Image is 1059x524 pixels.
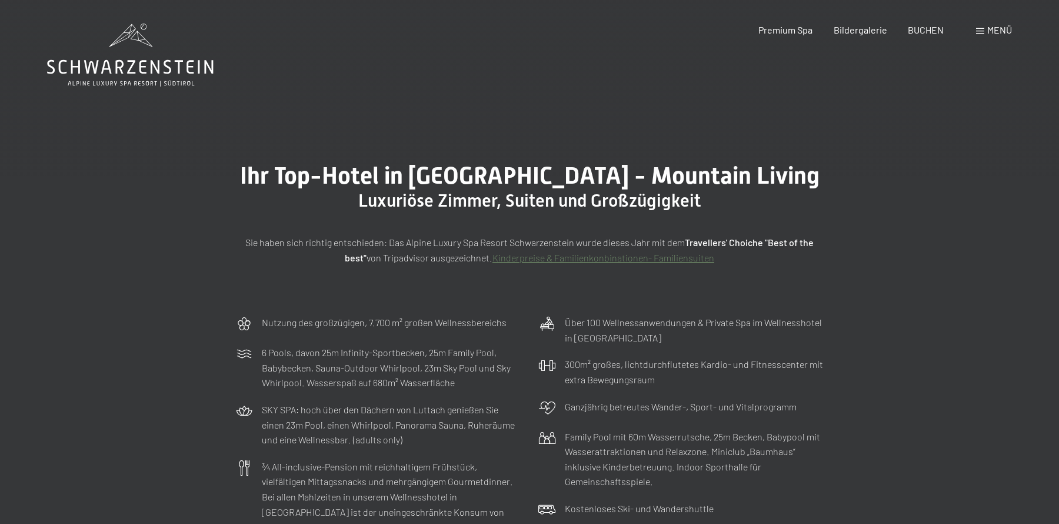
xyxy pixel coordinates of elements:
[345,237,814,263] strong: Travellers' Choiche "Best of the best"
[492,252,714,263] a: Kinderpreise & Familienkonbinationen- Familiensuiten
[565,399,797,414] p: Ganzjährig betreutes Wander-, Sport- und Vitalprogramm
[565,357,824,387] p: 300m² großes, lichtdurchflutetes Kardio- und Fitnesscenter mit extra Bewegungsraum
[358,190,701,211] span: Luxuriöse Zimmer, Suiten und Großzügigkeit
[565,501,714,516] p: Kostenloses Ski- und Wandershuttle
[262,315,507,330] p: Nutzung des großzügigen, 7.700 m² großen Wellnessbereichs
[235,235,824,265] p: Sie haben sich richtig entschieden: Das Alpine Luxury Spa Resort Schwarzenstein wurde dieses Jahr...
[987,24,1012,35] span: Menü
[565,429,824,489] p: Family Pool mit 60m Wasserrutsche, 25m Becken, Babypool mit Wasserattraktionen und Relaxzone. Min...
[758,24,812,35] a: Premium Spa
[834,24,887,35] a: Bildergalerie
[262,345,521,390] p: 6 Pools, davon 25m Infinity-Sportbecken, 25m Family Pool, Babybecken, Sauna-Outdoor Whirlpool, 23...
[565,315,824,345] p: Über 100 Wellnessanwendungen & Private Spa im Wellnesshotel in [GEOGRAPHIC_DATA]
[908,24,944,35] a: BUCHEN
[240,162,820,190] span: Ihr Top-Hotel in [GEOGRAPHIC_DATA] - Mountain Living
[262,402,521,447] p: SKY SPA: hoch über den Dächern von Luttach genießen Sie einen 23m Pool, einen Whirlpool, Panorama...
